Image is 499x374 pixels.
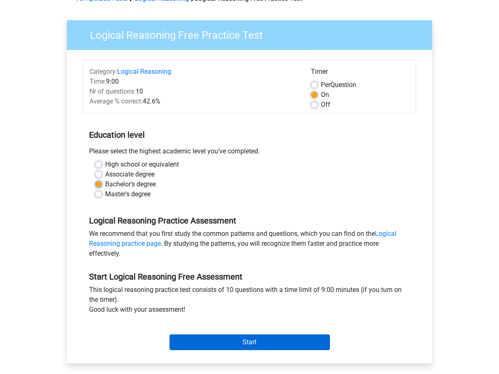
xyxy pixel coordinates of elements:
[83,285,416,318] div: This logical reasoning practice test consists of 10 questions with a time limit of 9:00 minutes (...
[169,334,330,350] input: Start
[89,68,117,75] span: Category:
[80,26,426,42] h3: Logical Reasoning Free Practice Test
[321,80,356,90] label: Question
[321,100,330,110] label: Off
[105,189,151,199] label: Master's degree
[89,272,410,282] h5: Start Logical Reasoning Free Assessment
[321,90,329,100] label: On
[83,146,416,160] div: Please select the highest academic level you’ve completed.
[83,96,305,106] div: 42.6%
[117,68,171,75] a: Logical Reasoning
[89,78,106,85] span: Time:
[321,81,330,89] span: Per
[89,97,143,105] span: Average % correct:
[89,216,410,226] h5: Logical Reasoning Practice Assessment
[83,229,416,262] div: We recommend that you first study the common patterns and questions, which you can find on the . ...
[83,77,305,87] div: 9:00
[89,87,136,95] span: Nr of questions:
[105,160,179,169] label: High school or equivalent
[105,179,156,189] label: Bachelor's degree
[105,169,155,179] label: Associate degree
[89,127,410,143] h5: Education level
[83,87,305,96] div: 10
[311,67,410,80] div: Timer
